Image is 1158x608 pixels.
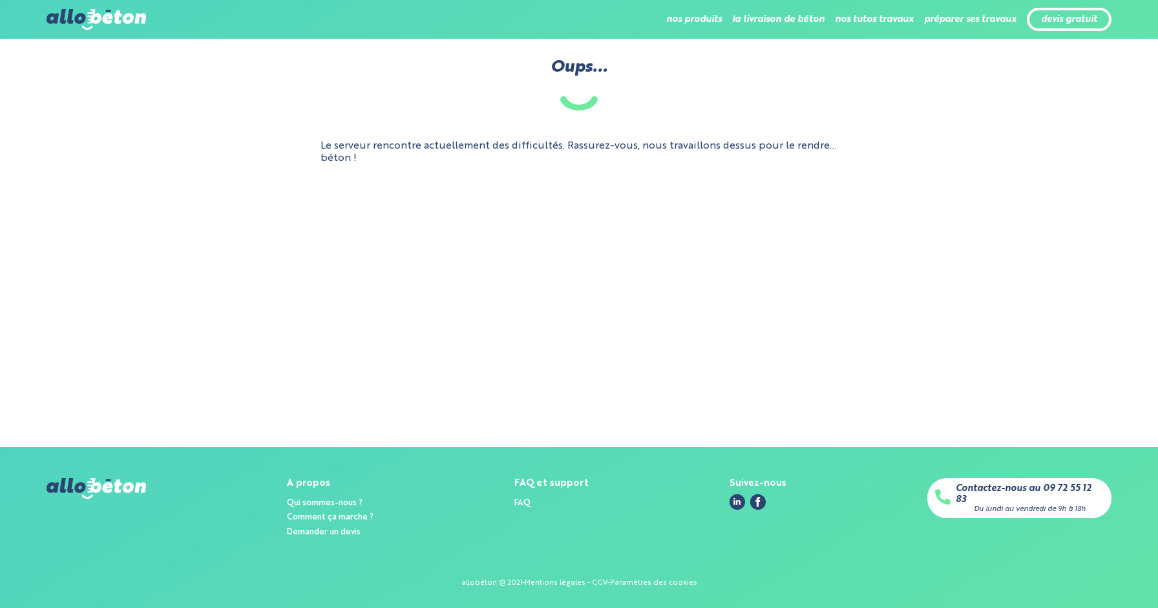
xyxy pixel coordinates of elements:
a: Comment ça marche ? [287,513,374,521]
div: - [522,579,525,587]
div: - [607,579,610,587]
a: CGV [592,579,607,587]
a: Qui sommes-nous ? [287,499,363,507]
a: Demander un devis [287,528,361,536]
div: FAQ et support [514,478,589,489]
a: Contactez-nous au 09 72 55 12 83 [956,483,1104,505]
li: la livraison de béton [732,4,825,35]
li: nos tutos travaux [835,4,914,35]
div: Suivez-nous [730,478,786,489]
a: Mentions légales [525,579,585,587]
a: Paramètres des cookies [610,579,697,587]
li: nos produits [666,4,722,35]
div: A propos [287,478,374,489]
div: Du lundi au vendredi de 9h à 18h [974,505,1086,514]
img: allobéton [47,478,146,499]
iframe: Help widget launcher [1043,558,1144,594]
a: devis gratuit [1041,14,1097,25]
img: allobéton [47,9,146,30]
li: préparer ses travaux [924,4,1016,35]
a: FAQ [514,499,531,507]
p: Le serveur rencontre actuellement des difficultés. Rassurez-vous, nous travaillons dessus pour le... [321,140,837,164]
span: - [587,579,590,587]
div: allobéton @ 2021 [461,579,522,587]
